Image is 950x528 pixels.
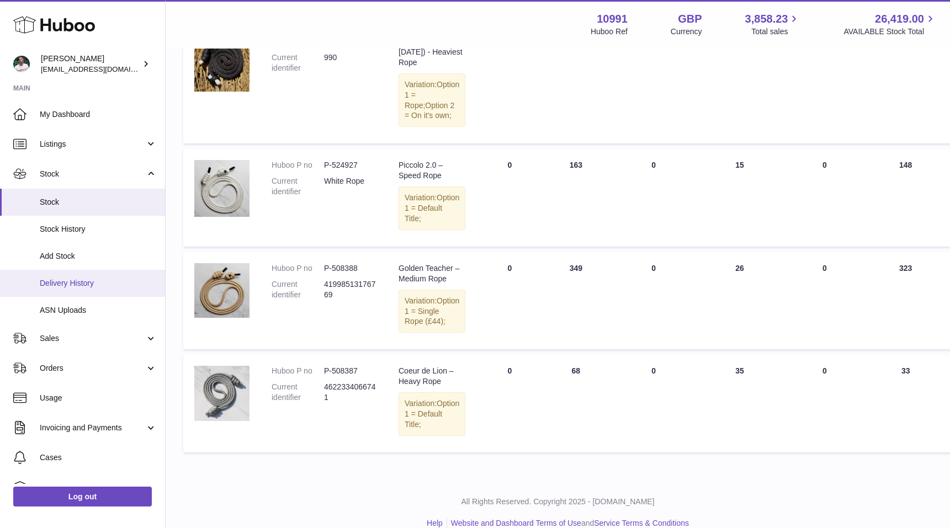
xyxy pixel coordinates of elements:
td: 0 [476,25,543,143]
span: 0 [822,161,827,169]
span: Usage [40,393,157,403]
span: Option 1 = Default Title; [405,193,459,223]
dt: Huboo P no [272,160,324,170]
td: 0 [609,252,698,349]
div: BOA (back in [DATE]) - Heaviest Rope [399,36,465,68]
td: 51 [868,25,943,143]
a: 26,419.00 AVAILABLE Stock Total [843,12,937,37]
td: 0 [476,252,543,349]
td: 35 [698,355,781,452]
strong: 10991 [597,12,628,26]
td: 0 [609,25,698,143]
span: 0 [822,264,827,273]
span: Add Stock [40,251,157,262]
td: 0 [476,149,543,246]
dt: Current identifier [272,279,324,300]
td: 323 [868,252,943,349]
span: Cases [40,452,157,463]
span: Sales [40,333,145,344]
dt: Current identifier [272,176,324,197]
a: 3,858.23 Total sales [745,12,801,37]
span: ASN Uploads [40,305,157,316]
dd: 990 [324,52,376,73]
span: Stock History [40,224,157,234]
td: 54 [543,25,609,143]
img: timshieff@gmail.com [13,56,30,72]
dt: Huboo P no [272,263,324,274]
div: Currency [671,26,702,37]
dt: Huboo P no [272,366,324,376]
dd: 41998513176769 [324,279,376,300]
dd: P-508387 [324,366,376,376]
span: Invoicing and Payments [40,423,145,433]
div: Piccolo 2.0 – Speed Rope [399,160,465,181]
dt: Current identifier [272,382,324,403]
span: Stock [40,169,145,179]
td: 349 [543,252,609,349]
span: Total sales [751,26,800,37]
a: Log out [13,487,152,506]
dd: P-524927 [324,160,376,170]
img: product image [194,263,250,318]
span: Option 1 = Rope; [405,80,459,110]
div: Variation: [399,392,465,436]
span: My Dashboard [40,109,157,120]
dd: 4622334066741 [324,382,376,403]
span: Option 1 = Default Title; [405,399,459,429]
div: Coeur de Lion – Heavy Rope [399,366,465,387]
td: 0 [476,355,543,452]
a: Website and Dashboard Terms of Use [451,519,581,527]
td: 148 [868,149,943,246]
p: All Rights Reserved. Copyright 2025 - [DOMAIN_NAME] [174,497,941,507]
td: 0 [609,355,698,452]
td: 15 [698,149,781,246]
span: 26,419.00 [875,12,924,26]
a: Service Terms & Conditions [594,519,689,527]
span: AVAILABLE Stock Total [843,26,937,37]
span: 3,858.23 [745,12,788,26]
span: Option 1 = Single Rope (£44); [405,296,459,326]
span: 0 [822,366,827,375]
span: Orders [40,363,145,374]
div: Variation: [399,186,465,230]
dd: P-508388 [324,263,376,274]
td: 163 [543,149,609,246]
div: Golden Teacher – Medium Rope [399,263,465,284]
a: Help [427,519,443,527]
td: 3 [698,25,781,143]
td: 0 [609,149,698,246]
td: 33 [868,355,943,452]
span: Delivery History [40,278,157,289]
dd: White Rope [324,176,376,197]
div: Variation: [399,73,465,127]
span: Option 2 = On it's own; [405,101,454,120]
img: product image [194,366,250,421]
div: Variation: [399,290,465,333]
dt: Current identifier [272,52,324,73]
div: Huboo Ref [591,26,628,37]
img: product image [194,160,250,217]
span: Channels [40,482,157,493]
td: 26 [698,252,781,349]
span: Listings [40,139,145,150]
span: [EMAIL_ADDRESS][DOMAIN_NAME] [41,65,162,73]
strong: GBP [678,12,702,26]
span: Stock [40,197,157,207]
img: product image [194,36,250,92]
td: 68 [543,355,609,452]
div: [PERSON_NAME] [41,54,140,74]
